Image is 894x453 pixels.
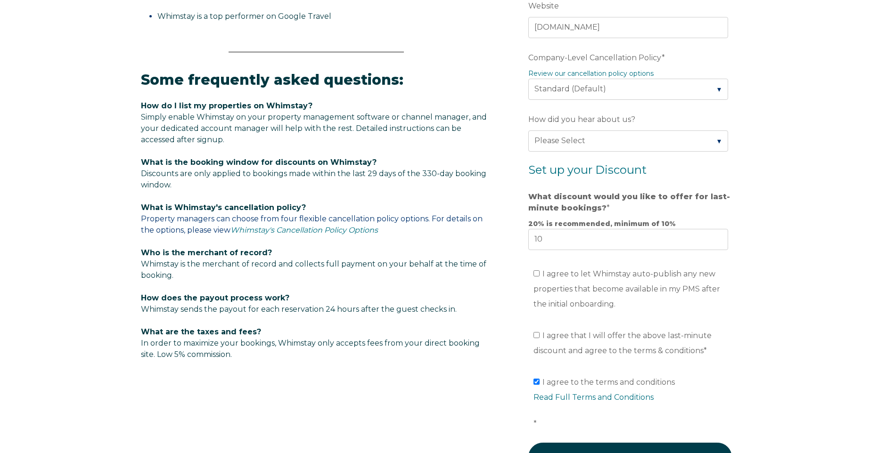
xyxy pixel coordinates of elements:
span: How did you hear about us? [528,112,635,127]
input: I agree to let Whimstay auto-publish any new properties that become available in my PMS after the... [533,270,540,276]
span: I agree to the terms and conditions [533,378,733,428]
span: Whimstay sends the payout for each reservation 24 hours after the guest checks in. [141,305,457,314]
span: Who is the merchant of record? [141,248,272,257]
span: Discounts are only applied to bookings made within the last 29 days of the 330-day booking window. [141,169,486,189]
a: Read Full Terms and Conditions [533,393,654,402]
span: I agree that I will offer the above last-minute discount and agree to the terms & conditions [533,331,712,355]
strong: What discount would you like to offer for last-minute bookings? [528,192,730,212]
span: Whimstay is the merchant of record and collects full payment on your behalf at the time of booking. [141,259,486,280]
a: Review our cancellation policy options [528,69,654,78]
span: What is Whimstay's cancellation policy? [141,203,306,212]
p: Property managers can choose from four flexible cancellation policy options. For details on the o... [141,202,492,236]
span: How do I list my properties on Whimstay? [141,101,312,110]
strong: 20% is recommended, minimum of 10% [528,219,676,228]
span: How does the payout process work? [141,293,289,302]
span: Set up your Discount [528,163,647,177]
input: I agree that I will offer the above last-minute discount and agree to the terms & conditions* [533,332,540,338]
span: Some frequently asked questions: [141,71,403,89]
span: What are the taxes and fees? [141,327,261,336]
span: Company-Level Cancellation Policy [528,50,662,65]
span: Simply enable Whimstay on your property management software or channel manager, and your dedicate... [141,113,487,144]
span: What is the booking window for discounts on Whimstay? [141,158,377,167]
a: Whimstay's Cancellation Policy Options [230,226,378,235]
span: I agree to let Whimstay auto-publish any new properties that become available in my PMS after the... [533,269,720,308]
span: Whimstay is a top performer on Google Travel [157,12,331,21]
input: I agree to the terms and conditionsRead Full Terms and Conditions* [533,379,540,385]
span: In order to maximize your bookings, Whimstay only accepts fees from your direct booking site. Low... [141,327,480,359]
